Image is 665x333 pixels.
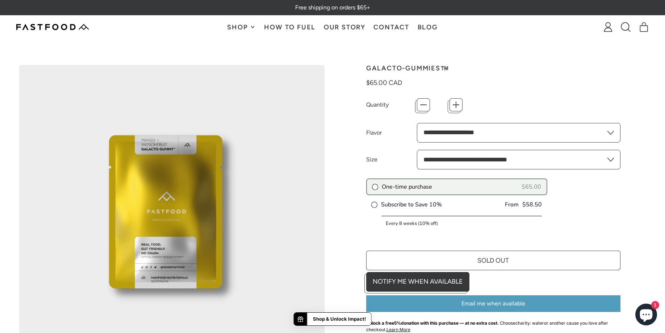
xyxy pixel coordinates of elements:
[366,251,620,270] button: Sold Out
[522,201,542,209] div: $58.50
[366,295,620,312] button: Email me when available
[366,65,620,71] h1: Galacto-Gummies™️
[366,155,417,164] label: Size
[477,256,509,264] span: Sold Out
[227,24,250,30] span: Shop
[223,16,260,38] button: Shop
[372,184,376,188] input: One-time purchase
[633,304,659,327] inbox-online-store-chat: Shopify online store chat
[366,79,402,87] span: $65.00 CAD
[505,201,519,209] div: From
[366,272,469,292] a: Notify Me When Available
[16,24,89,30] img: Fastfood
[372,201,442,209] label: Subscribe to Save 10%
[369,16,413,38] a: Contact
[260,16,319,38] a: How To Fuel
[417,98,430,111] button: −
[319,16,369,38] a: Our Story
[372,202,376,206] input: Subscribe to Save 10%
[413,16,442,38] a: Blog
[372,183,432,191] label: One-time purchase
[366,128,417,137] label: Flavor
[366,100,417,109] label: Quantity
[449,98,463,111] button: +
[522,183,541,191] div: $65.00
